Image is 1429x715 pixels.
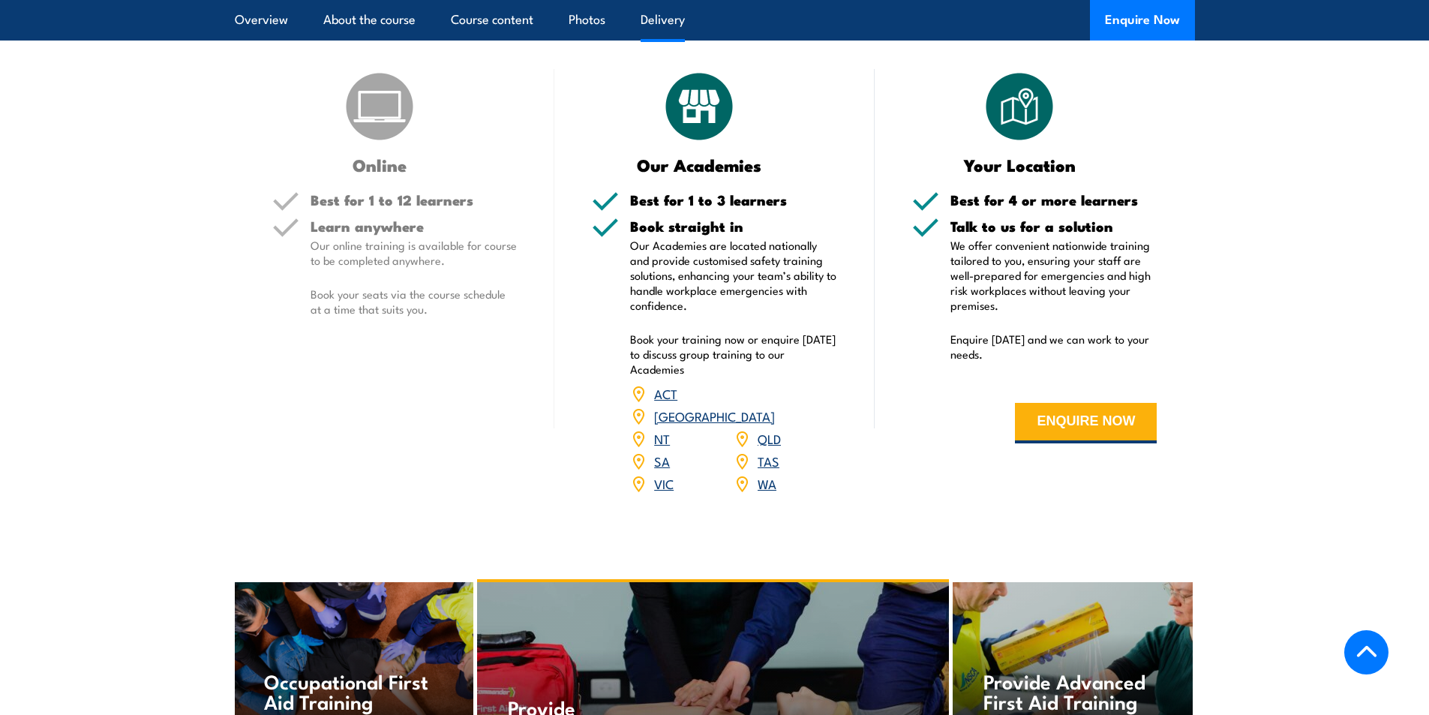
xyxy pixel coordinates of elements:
[950,219,1157,233] h5: Talk to us for a solution
[1015,403,1157,443] button: ENQUIRE NOW
[758,429,781,447] a: QLD
[912,156,1127,173] h3: Your Location
[758,474,776,492] a: WA
[311,219,518,233] h5: Learn anywhere
[758,452,779,470] a: TAS
[950,193,1157,207] h5: Best for 4 or more learners
[654,429,670,447] a: NT
[630,219,837,233] h5: Book straight in
[950,332,1157,362] p: Enquire [DATE] and we can work to your needs.
[950,238,1157,313] p: We offer convenient nationwide training tailored to you, ensuring your staff are well-prepared fo...
[654,384,677,402] a: ACT
[630,193,837,207] h5: Best for 1 to 3 learners
[264,671,442,711] h4: Occupational First Aid Training
[654,474,674,492] a: VIC
[630,332,837,377] p: Book your training now or enquire [DATE] to discuss group training to our Academies
[630,238,837,313] p: Our Academies are located nationally and provide customised safety training solutions, enhancing ...
[983,671,1161,711] h4: Provide Advanced First Aid Training
[311,193,518,207] h5: Best for 1 to 12 learners
[654,407,775,425] a: [GEOGRAPHIC_DATA]
[311,238,518,268] p: Our online training is available for course to be completed anywhere.
[592,156,807,173] h3: Our Academies
[311,287,518,317] p: Book your seats via the course schedule at a time that suits you.
[654,452,670,470] a: SA
[272,156,488,173] h3: Online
